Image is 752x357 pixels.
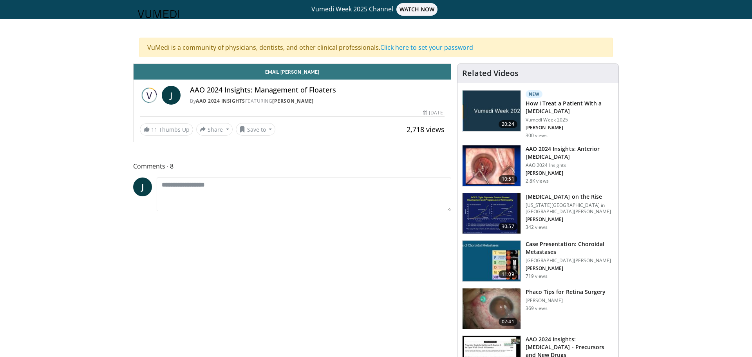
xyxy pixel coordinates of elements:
[463,145,521,186] img: fd942f01-32bb-45af-b226-b96b538a46e6.150x105_q85_crop-smart_upscale.jpg
[526,162,614,169] p: AAO 2024 Insights
[462,69,519,78] h4: Related Videos
[526,125,614,131] p: Tara Mccannel
[499,270,517,278] span: 11:09
[190,86,445,94] h4: AAO 2024 Insights: Management of Floaters
[526,265,614,272] p: Ahsan Hussain
[462,90,614,139] a: 20:24 New How I Treat a Patient With a [MEDICAL_DATA] Vumedi Week 2025 [PERSON_NAME] 300 views
[138,10,179,18] img: VuMedi Logo
[462,288,614,330] a: 07:41 Phaco Tips for Retina Surgery [PERSON_NAME] 369 views
[133,161,451,171] span: Comments 8
[463,91,521,131] img: 02d29458-18ce-4e7f-be78-7423ab9bdffd.jpg.150x105_q85_crop-smart_upscale.jpg
[140,123,193,136] a: 11 Thumbs Up
[526,216,614,223] p: Rithwick Rajagopal
[151,126,157,133] span: 11
[463,193,521,234] img: 4ce8c11a-29c2-4c44-a801-4e6d49003971.150x105_q85_crop-smart_upscale.jpg
[190,98,445,105] div: By FEATURING
[526,170,614,176] p: Thomas Oetting
[196,98,245,104] a: AAO 2024 Insights
[134,64,451,80] a: Email [PERSON_NAME]
[526,305,548,312] p: 369 views
[526,193,614,201] h3: [MEDICAL_DATA] on the Rise
[526,273,548,279] p: 719 views
[463,241,521,281] img: 9cedd946-ce28-4f52-ae10-6f6d7f6f31c7.150x105_q85_crop-smart_upscale.jpg
[499,175,517,183] span: 10:51
[526,257,614,264] p: [GEOGRAPHIC_DATA][PERSON_NAME]
[526,90,543,98] p: New
[526,288,606,296] h3: Phaco Tips for Retina Surgery
[272,98,314,104] a: [PERSON_NAME]
[499,223,517,230] span: 30:57
[526,240,614,256] h3: Case Presentation: Choroidal Metastases
[526,145,614,161] h3: AAO 2024 Insights: Anterior [MEDICAL_DATA]
[196,123,233,136] button: Share
[462,145,614,187] a: 10:51 AAO 2024 Insights: Anterior [MEDICAL_DATA] AAO 2024 Insights [PERSON_NAME] 2.8K views
[462,193,614,234] a: 30:57 [MEDICAL_DATA] on the Rise [US_STATE][GEOGRAPHIC_DATA] in [GEOGRAPHIC_DATA][PERSON_NAME] [P...
[463,288,521,329] img: 2b0bc81e-4ab6-4ab1-8b29-1f6153f15110.150x105_q85_crop-smart_upscale.jpg
[526,297,606,304] p: [PERSON_NAME]
[526,178,549,184] p: 2.8K views
[526,100,614,115] h3: How I Treat a Patient With a [MEDICAL_DATA]
[133,178,152,196] a: J
[462,240,614,282] a: 11:09 Case Presentation: Choroidal Metastases [GEOGRAPHIC_DATA][PERSON_NAME] [PERSON_NAME] 719 views
[499,120,517,128] span: 20:24
[162,86,181,105] a: J
[526,132,548,139] p: 300 views
[140,86,159,105] img: AAO 2024 Insights
[139,38,613,57] div: VuMedi is a community of physicians, dentists, and other clinical professionals.
[380,43,473,52] a: Click here to set your password
[423,109,444,116] div: [DATE]
[499,318,517,326] span: 07:41
[407,125,445,134] span: 2,718 views
[526,117,614,123] p: Vumedi Week 2025
[236,123,276,136] button: Save to
[526,224,548,230] p: 342 views
[526,202,614,215] p: [US_STATE][GEOGRAPHIC_DATA] in [GEOGRAPHIC_DATA][PERSON_NAME]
